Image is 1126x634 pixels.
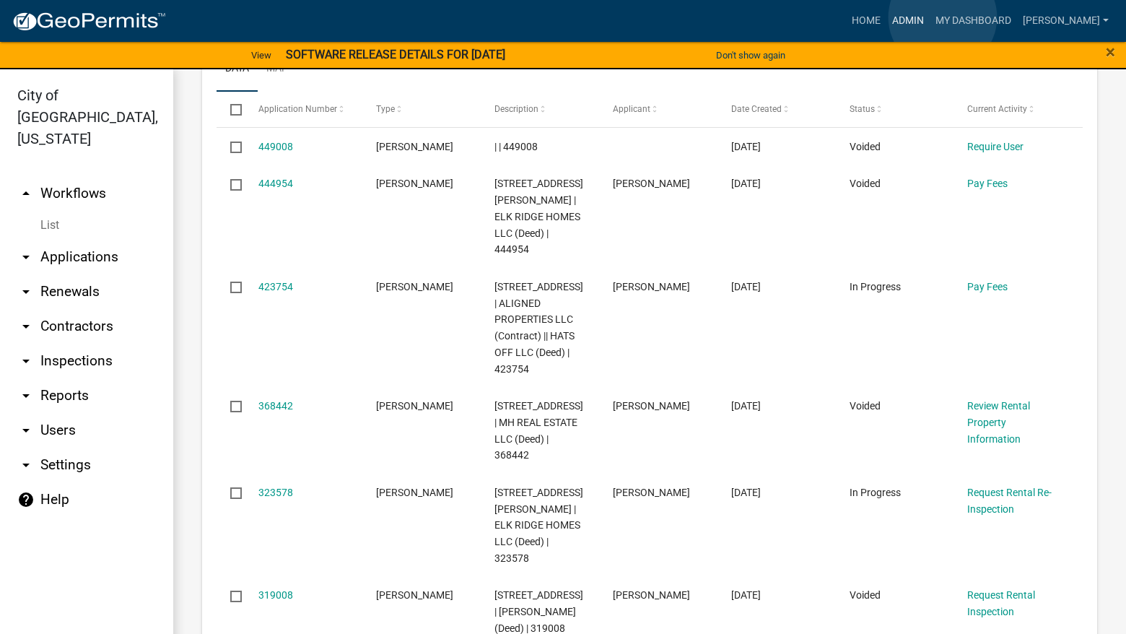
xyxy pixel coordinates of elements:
[717,92,836,126] datatable-header-cell: Date Created
[376,400,453,412] span: Rental Registration
[376,141,453,152] span: Rental Registration
[286,48,505,61] strong: SOFTWARE RELEASE DETAILS FOR [DATE]
[731,400,761,412] span: 01/25/2025
[1106,43,1115,61] button: Close
[835,92,953,126] datatable-header-cell: Status
[376,281,453,292] span: Rental Registration
[258,400,293,412] a: 368442
[376,178,453,189] span: Rental Registration
[17,352,35,370] i: arrow_drop_down
[613,589,690,601] span: Eric Krumme
[258,487,293,498] a: 323578
[850,104,875,114] span: Status
[245,43,277,67] a: View
[710,43,791,67] button: Don't show again
[376,104,395,114] span: Type
[258,104,337,114] span: Application Number
[17,318,35,335] i: arrow_drop_down
[1106,42,1115,62] span: ×
[846,7,886,35] a: Home
[613,104,650,114] span: Applicant
[731,589,761,601] span: 10/03/2024
[258,141,293,152] a: 449008
[494,589,583,634] span: 209 N D ST | KRUMME, RICHARD L TRUST (Deed) | 319008
[613,178,690,189] span: Keith Soldwisch
[930,7,1017,35] a: My Dashboard
[613,400,690,412] span: Mark Harward
[258,178,293,189] a: 444954
[850,178,881,189] span: Voided
[850,281,901,292] span: In Progress
[17,185,35,202] i: arrow_drop_up
[17,456,35,474] i: arrow_drop_down
[376,487,453,498] span: Rental Registration
[494,104,538,114] span: Description
[850,400,881,412] span: Voided
[481,92,599,126] datatable-header-cell: Description
[258,281,293,292] a: 423754
[850,589,881,601] span: Voided
[17,248,35,266] i: arrow_drop_down
[244,92,362,126] datatable-header-cell: Application Number
[731,141,761,152] span: 07/13/2025
[731,281,761,292] span: 05/20/2025
[731,178,761,189] span: 07/03/2025
[613,487,690,498] span: Keith Soldwisch
[731,487,761,498] span: 10/14/2024
[217,92,244,126] datatable-header-cell: Select
[494,400,583,461] span: 907 W CLINTON AVE | MH REAL ESTATE LLC (Deed) | 368442
[613,281,690,292] span: Allyson Orwig
[599,92,717,126] datatable-header-cell: Applicant
[17,491,35,508] i: help
[494,178,583,255] span: 900 N HOWARD ST | ELK RIDGE HOMES LLC (Deed) | 444954
[953,92,1072,126] datatable-header-cell: Current Activity
[494,487,583,564] span: 900 N HOWARD ST | ELK RIDGE HOMES LLC (Deed) | 323578
[494,281,583,375] span: 1104 W 2ND AVE | ALIGNED PROPERTIES LLC (Contract) || HATS OFF LLC (Deed) | 423754
[850,141,881,152] span: Voided
[376,589,453,601] span: Rental Registration
[17,387,35,404] i: arrow_drop_down
[967,104,1027,114] span: Current Activity
[967,178,1008,189] a: Pay Fees
[967,141,1024,152] a: Require User
[17,283,35,300] i: arrow_drop_down
[850,487,901,498] span: In Progress
[494,141,538,152] span: | | 449008
[17,422,35,439] i: arrow_drop_down
[967,281,1008,292] a: Pay Fees
[886,7,930,35] a: Admin
[362,92,481,126] datatable-header-cell: Type
[1017,7,1114,35] a: [PERSON_NAME]
[731,104,782,114] span: Date Created
[258,589,293,601] a: 319008
[967,400,1030,445] a: Review Rental Property Information
[967,589,1035,617] a: Request Rental Inspection
[967,487,1052,515] a: Request Rental Re-Inspection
